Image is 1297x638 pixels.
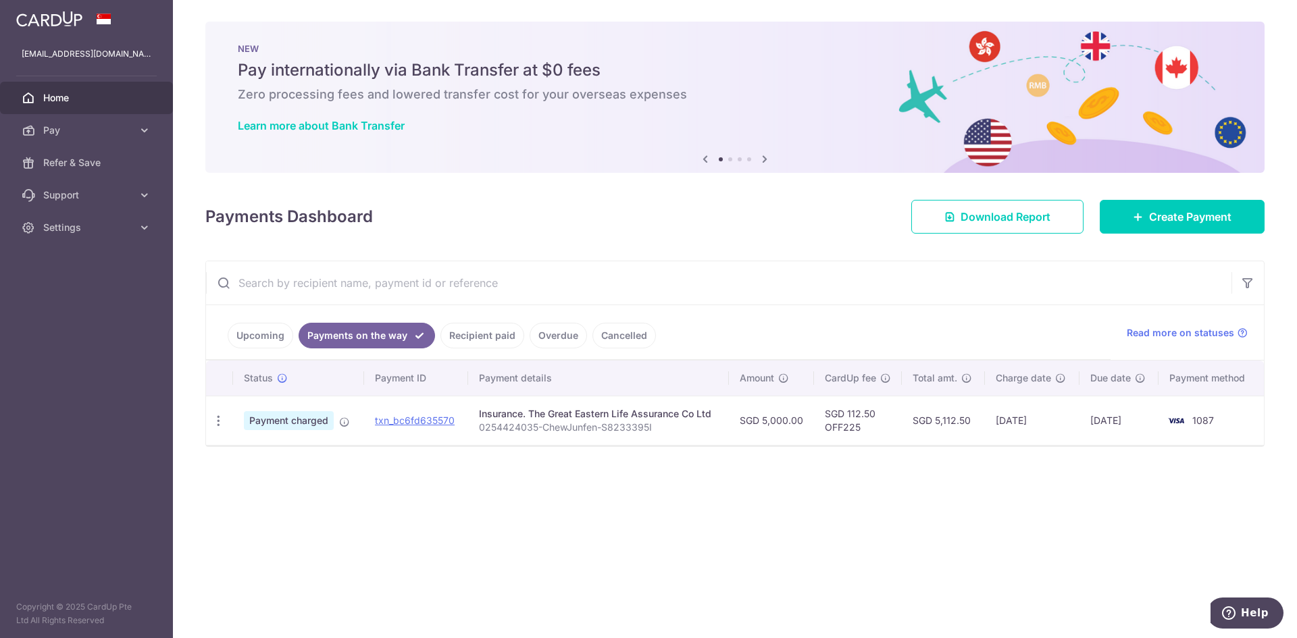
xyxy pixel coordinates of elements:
[902,396,985,445] td: SGD 5,112.50
[206,261,1231,304] input: Search by recipient name, payment id or reference
[43,124,132,137] span: Pay
[1149,209,1231,225] span: Create Payment
[228,323,293,348] a: Upcoming
[729,396,814,445] td: SGD 5,000.00
[238,59,1232,81] h5: Pay internationally via Bank Transfer at $0 fees
[244,371,273,385] span: Status
[43,156,132,169] span: Refer & Save
[1211,597,1283,631] iframe: Opens a widget where you can find more information
[238,86,1232,103] h6: Zero processing fees and lowered transfer cost for your overseas expenses
[740,371,774,385] span: Amount
[961,209,1050,225] span: Download Report
[43,188,132,202] span: Support
[479,421,718,434] p: 0254424035-ChewJunfen-S8233395I
[299,323,435,348] a: Payments on the way
[440,323,524,348] a: Recipient paid
[592,323,656,348] a: Cancelled
[16,11,82,27] img: CardUp
[43,221,132,234] span: Settings
[43,91,132,105] span: Home
[22,47,151,61] p: [EMAIL_ADDRESS][DOMAIN_NAME]
[375,415,455,426] a: txn_bc6fd635570
[913,371,957,385] span: Total amt.
[1100,200,1265,234] a: Create Payment
[1090,371,1131,385] span: Due date
[1127,326,1248,340] a: Read more on statuses
[911,200,1084,234] a: Download Report
[985,396,1079,445] td: [DATE]
[238,43,1232,54] p: NEW
[1159,361,1264,396] th: Payment method
[205,205,373,229] h4: Payments Dashboard
[468,361,729,396] th: Payment details
[1127,326,1234,340] span: Read more on statuses
[530,323,587,348] a: Overdue
[244,411,334,430] span: Payment charged
[1079,396,1159,445] td: [DATE]
[479,407,718,421] div: Insurance. The Great Eastern Life Assurance Co Ltd
[238,119,405,132] a: Learn more about Bank Transfer
[205,22,1265,173] img: Bank transfer banner
[1192,415,1214,426] span: 1087
[364,361,468,396] th: Payment ID
[814,396,902,445] td: SGD 112.50 OFF225
[825,371,876,385] span: CardUp fee
[996,371,1051,385] span: Charge date
[1163,413,1190,429] img: Bank Card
